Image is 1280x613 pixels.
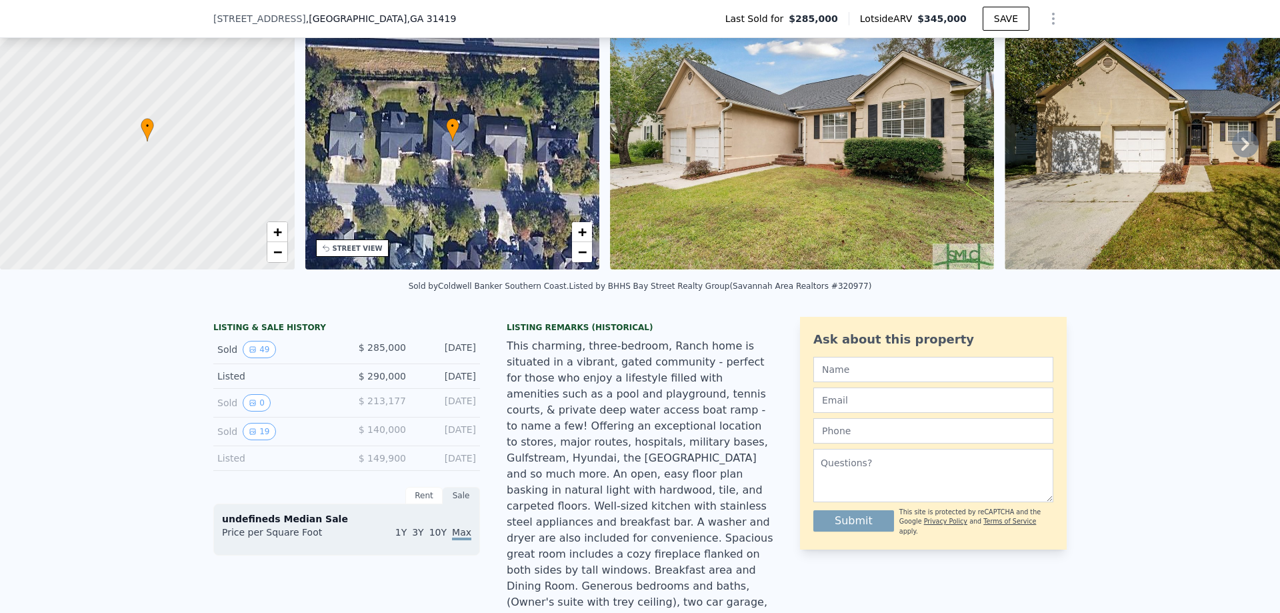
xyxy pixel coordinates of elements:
div: LISTING & SALE HISTORY [213,322,480,336]
div: Listed [217,452,336,465]
div: [DATE] [417,341,476,358]
span: • [446,120,459,132]
span: $285,000 [789,12,838,25]
a: Privacy Policy [924,518,967,525]
img: Sale: 10473257 Parcel: 18498000 [610,13,994,269]
span: [STREET_ADDRESS] [213,12,306,25]
div: Sold by Coldwell Banker Southern Coast . [409,281,569,291]
span: Max [452,527,471,540]
span: + [578,223,587,240]
span: $ 149,900 [359,453,406,464]
button: Show Options [1040,5,1067,32]
span: Last Sold for [725,12,789,25]
a: Zoom out [572,242,592,262]
div: • [141,118,154,141]
a: Zoom in [572,222,592,242]
input: Email [813,388,1053,413]
span: − [578,243,587,260]
span: 3Y [412,527,423,538]
span: $345,000 [917,13,967,24]
button: View historical data [243,394,271,412]
div: [DATE] [417,423,476,440]
div: Listing Remarks (Historical) [507,322,773,333]
a: Zoom out [267,242,287,262]
span: $ 290,000 [359,371,406,382]
div: Ask about this property [813,330,1053,349]
div: Rent [405,487,443,504]
span: 10Y [429,527,447,538]
span: • [141,120,154,132]
div: Sold [217,394,336,412]
div: This site is protected by reCAPTCHA and the Google and apply. [899,508,1053,536]
span: $ 213,177 [359,396,406,406]
div: [DATE] [417,394,476,412]
div: [DATE] [417,370,476,383]
div: undefineds Median Sale [222,512,471,526]
button: View historical data [243,341,275,358]
span: Lotside ARV [860,12,917,25]
span: 1Y [395,527,407,538]
div: Price per Square Foot [222,526,347,547]
button: Submit [813,510,894,532]
div: [DATE] [417,452,476,465]
div: Listed [217,370,336,383]
input: Phone [813,418,1053,444]
span: $ 140,000 [359,424,406,435]
div: STREET VIEW [333,243,383,253]
div: Sale [443,487,480,504]
div: • [446,118,459,141]
button: SAVE [983,7,1029,31]
button: View historical data [243,423,275,440]
span: − [273,243,281,260]
a: Zoom in [267,222,287,242]
a: Terms of Service [983,518,1036,525]
input: Name [813,357,1053,382]
span: , [GEOGRAPHIC_DATA] [306,12,457,25]
span: , GA 31419 [407,13,456,24]
span: + [273,223,281,240]
div: Listed by BHHS Bay Street Realty Group (Savannah Area Realtors #320977) [569,281,872,291]
div: Sold [217,423,336,440]
span: $ 285,000 [359,342,406,353]
div: Sold [217,341,336,358]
